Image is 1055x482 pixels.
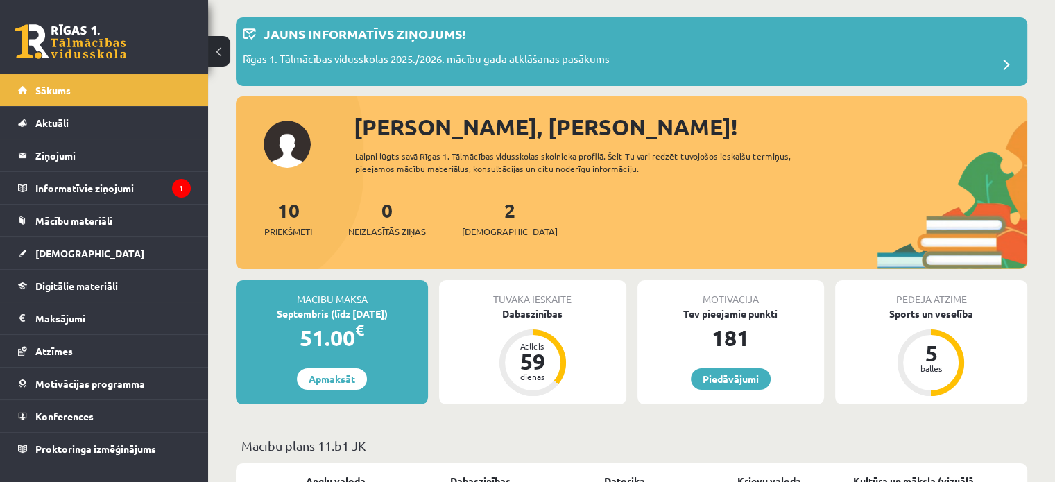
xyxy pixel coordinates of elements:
[243,51,610,71] p: Rīgas 1. Tālmācības vidusskolas 2025./2026. mācību gada atklāšanas pasākums
[835,280,1027,307] div: Pēdējā atzīme
[18,205,191,236] a: Mācību materiāli
[241,436,1022,455] p: Mācību plāns 11.b1 JK
[18,172,191,204] a: Informatīvie ziņojumi1
[348,225,426,239] span: Neizlasītās ziņas
[172,179,191,198] i: 1
[637,321,824,354] div: 181
[264,198,312,239] a: 10Priekšmeti
[512,372,554,381] div: dienas
[835,307,1027,321] div: Sports un veselība
[35,442,156,455] span: Proktoringa izmēģinājums
[18,335,191,367] a: Atzīmes
[35,345,73,357] span: Atzīmes
[439,307,626,398] a: Dabaszinības Atlicis 59 dienas
[35,117,69,129] span: Aktuāli
[355,320,364,340] span: €
[18,237,191,269] a: [DEMOGRAPHIC_DATA]
[512,342,554,350] div: Atlicis
[35,139,191,171] legend: Ziņojumi
[18,368,191,399] a: Motivācijas programma
[18,107,191,139] a: Aktuāli
[18,270,191,302] a: Digitālie materiāli
[512,350,554,372] div: 59
[910,364,952,372] div: balles
[18,139,191,171] a: Ziņojumi
[462,198,558,239] a: 2[DEMOGRAPHIC_DATA]
[236,321,428,354] div: 51.00
[243,24,1020,79] a: Jauns informatīvs ziņojums! Rīgas 1. Tālmācības vidusskolas 2025./2026. mācību gada atklāšanas pa...
[637,307,824,321] div: Tev pieejamie punkti
[297,368,367,390] a: Apmaksāt
[910,342,952,364] div: 5
[264,24,465,43] p: Jauns informatīvs ziņojums!
[35,302,191,334] legend: Maksājumi
[348,198,426,239] a: 0Neizlasītās ziņas
[15,24,126,59] a: Rīgas 1. Tālmācības vidusskola
[35,377,145,390] span: Motivācijas programma
[637,280,824,307] div: Motivācija
[439,280,626,307] div: Tuvākā ieskaite
[439,307,626,321] div: Dabaszinības
[18,400,191,432] a: Konferences
[18,74,191,106] a: Sākums
[35,247,144,259] span: [DEMOGRAPHIC_DATA]
[236,307,428,321] div: Septembris (līdz [DATE])
[35,214,112,227] span: Mācību materiāli
[18,433,191,465] a: Proktoringa izmēģinājums
[355,150,830,175] div: Laipni lūgts savā Rīgas 1. Tālmācības vidusskolas skolnieka profilā. Šeit Tu vari redzēt tuvojošo...
[691,368,771,390] a: Piedāvājumi
[35,172,191,204] legend: Informatīvie ziņojumi
[18,302,191,334] a: Maksājumi
[35,279,118,292] span: Digitālie materiāli
[264,225,312,239] span: Priekšmeti
[35,410,94,422] span: Konferences
[462,225,558,239] span: [DEMOGRAPHIC_DATA]
[35,84,71,96] span: Sākums
[835,307,1027,398] a: Sports un veselība 5 balles
[354,110,1027,144] div: [PERSON_NAME], [PERSON_NAME]!
[236,280,428,307] div: Mācību maksa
